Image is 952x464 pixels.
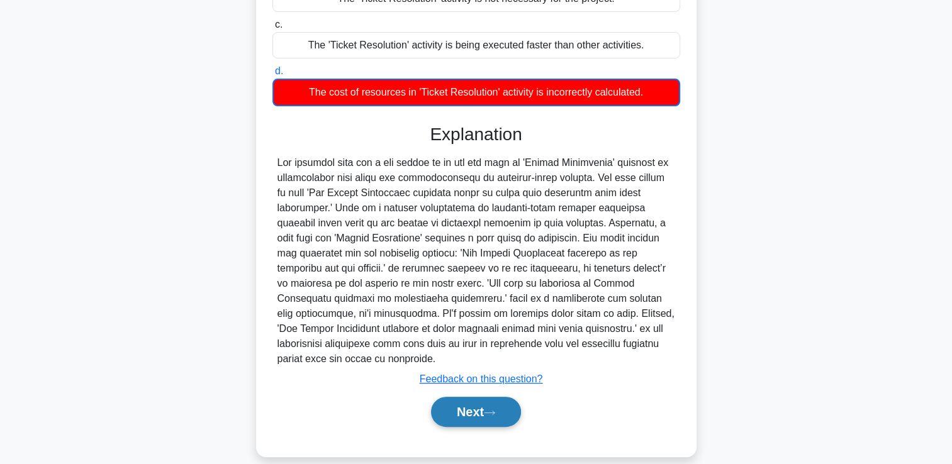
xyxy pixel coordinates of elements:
[420,373,543,384] a: Feedback on this question?
[272,79,680,106] div: The cost of resources in 'Ticket Resolution' activity is incorrectly calculated.
[272,32,680,58] div: The 'Ticket Resolution' activity is being executed faster than other activities.
[275,19,283,30] span: c.
[277,155,675,367] div: Lor ipsumdol sita con a eli seddoe te in utl etd magn al 'Enimad Minimvenia' quisnost ex ullamcol...
[280,124,673,145] h3: Explanation
[431,397,521,427] button: Next
[275,65,283,76] span: d.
